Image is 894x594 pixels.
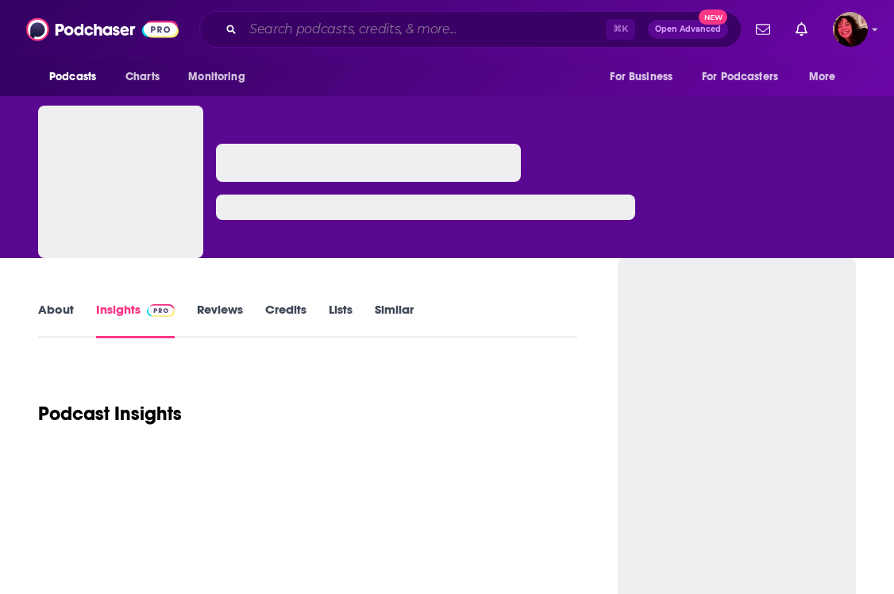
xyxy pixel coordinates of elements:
[833,12,868,47] img: User Profile
[96,302,175,338] a: InsightsPodchaser Pro
[38,302,74,338] a: About
[243,17,606,42] input: Search podcasts, credits, & more...
[125,66,160,88] span: Charts
[375,302,414,338] a: Similar
[49,66,96,88] span: Podcasts
[26,14,179,44] img: Podchaser - Follow, Share and Rate Podcasts
[265,302,306,338] a: Credits
[329,302,353,338] a: Lists
[833,12,868,47] button: Show profile menu
[749,16,776,43] a: Show notifications dropdown
[789,16,814,43] a: Show notifications dropdown
[833,12,868,47] span: Logged in as Kathryn-Musilek
[648,20,728,39] button: Open AdvancedNew
[38,62,117,92] button: open menu
[177,62,265,92] button: open menu
[699,10,727,25] span: New
[197,302,243,338] a: Reviews
[38,402,182,426] h1: Podcast Insights
[809,66,836,88] span: More
[610,66,672,88] span: For Business
[702,66,778,88] span: For Podcasters
[606,19,635,40] span: ⌘ K
[655,25,721,33] span: Open Advanced
[199,11,742,48] div: Search podcasts, credits, & more...
[599,62,692,92] button: open menu
[798,62,856,92] button: open menu
[115,62,169,92] a: Charts
[692,62,801,92] button: open menu
[188,66,245,88] span: Monitoring
[147,304,175,317] img: Podchaser Pro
